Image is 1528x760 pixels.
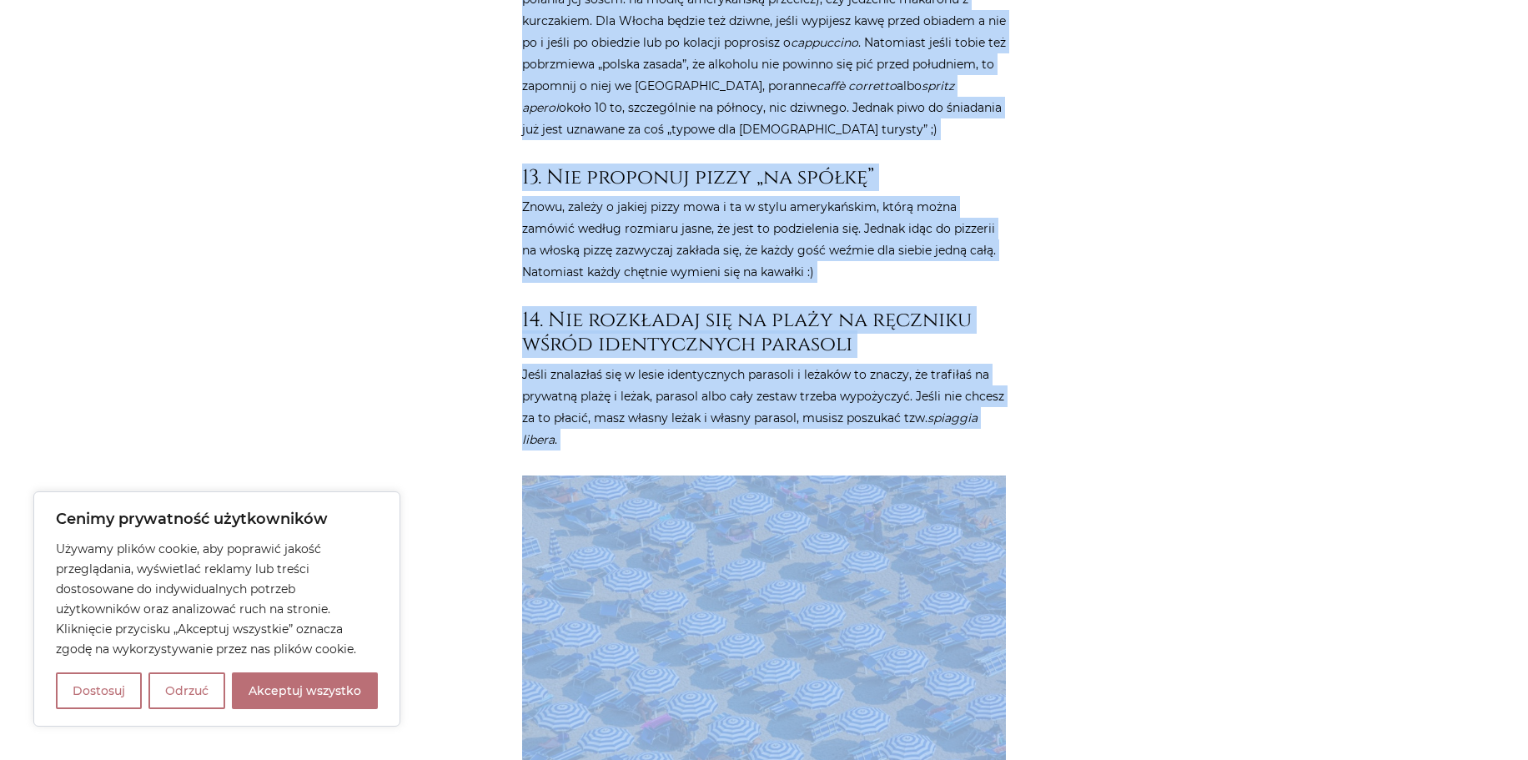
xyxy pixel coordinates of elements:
[817,78,897,93] em: caffè corretto
[522,165,1006,189] h3: 13. Nie proponuj pizzy „na spółkę”
[522,196,1006,283] p: Znowu, zależy o jakiej pizzy mowa i ta w stylu amerykańskim, którą można zamówić według rozmiaru ...
[522,78,954,115] em: spritz aperol
[232,672,378,709] button: Akceptuj wszystko
[56,672,142,709] button: Dostosuj
[56,509,378,529] p: Cenimy prywatność użytkowników
[56,539,378,659] p: Używamy plików cookie, aby poprawić jakość przeglądania, wyświetlać reklamy lub treści dostosowan...
[522,364,1006,450] p: Jeśli znalazłaś się w lesie identycznych parasoli i leżaków to znaczy, że trafiłaś na prywatną pl...
[791,35,858,50] em: cappuccino
[522,410,978,447] em: spiaggia libera
[148,672,225,709] button: Odrzuć
[522,308,1006,357] h3: 14. Nie rozkładaj się na plaży na ręczniku wśród identycznych parasoli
